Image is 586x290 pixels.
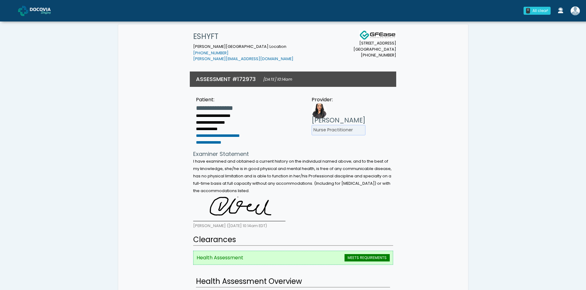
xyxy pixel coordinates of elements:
li: Health Assessment [193,251,393,265]
div: Provider: [312,96,365,103]
h1: ESHYFT [193,30,293,43]
h3: [PERSON_NAME] [312,116,365,125]
small: [PERSON_NAME][GEOGRAPHIC_DATA] Location [193,44,293,62]
small: [PERSON_NAME] ([DATE] 10:14am EDT) [193,223,267,228]
h2: Clearances [193,234,393,246]
a: [PERSON_NAME][EMAIL_ADDRESS][DOMAIN_NAME] [193,56,293,61]
a: [PHONE_NUMBER] [193,50,229,56]
img: Docovia [30,8,61,14]
img: Docovia [18,6,28,16]
a: 0 All clear! [520,4,554,17]
img: Shakerra Crippen [571,6,580,15]
li: Nurse Practitioner [312,125,365,135]
div: Patient: [196,96,240,103]
img: Provider image [312,103,327,119]
h2: Health Assessment Overview [196,276,390,288]
div: 0 [526,8,530,14]
a: Docovia [18,1,61,21]
small: [STREET_ADDRESS] [GEOGRAPHIC_DATA] [PHONE_NUMBER] [353,40,396,58]
small: [DATE] 10:14am [263,77,292,82]
span: MEETS REQUIREMENTS [345,254,390,261]
img: bTnMBZfxKmdfXbQ1qanyQ1r2N6e7O1om2ukaJf09U2uk3b6H2Nb3sp+0s5UMohUjTGvaTsLKVZ9Ku6F0r5DylfkHKRlMulXCp... [193,197,285,221]
h4: Examiner Statement [193,151,393,157]
h3: ASSESSMENT #172973 [196,75,256,83]
div: All clear! [532,8,548,14]
img: Docovia Staffing Logo [359,30,396,40]
small: I have examined and obtained a current history on the individual named above; and to the best of ... [193,159,392,193]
